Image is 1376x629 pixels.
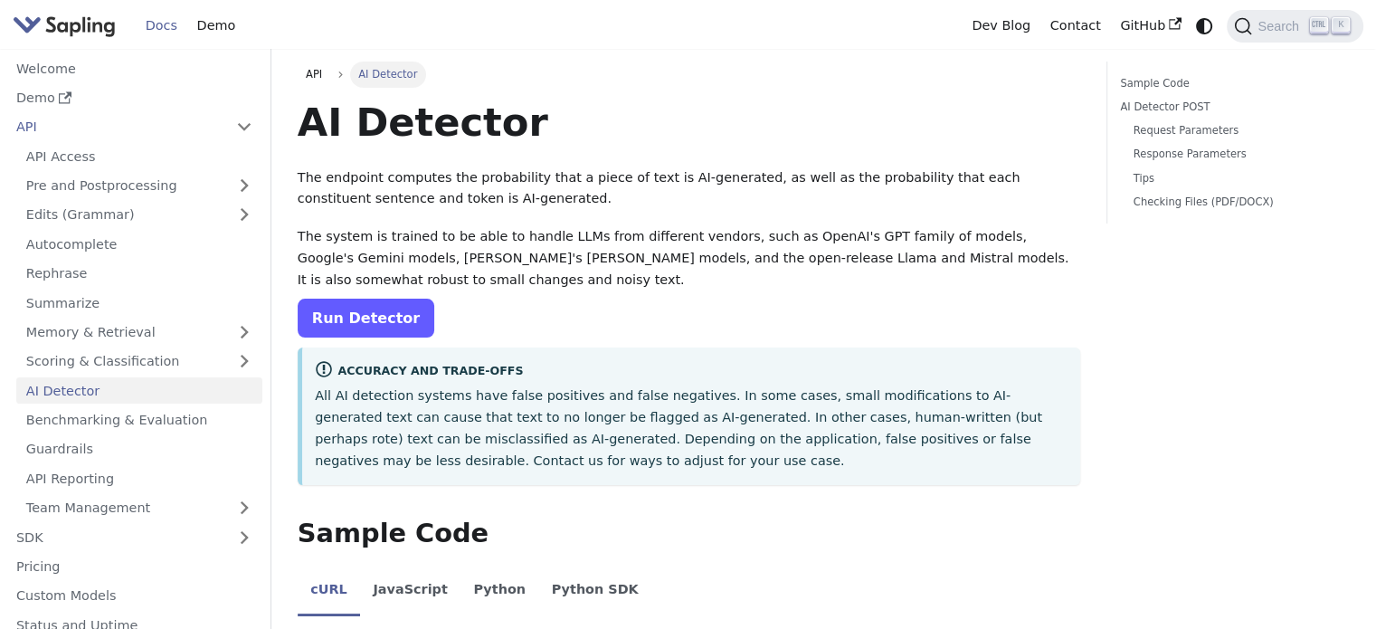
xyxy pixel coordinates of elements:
a: API Access [16,143,262,169]
a: Tips [1134,170,1337,187]
p: All AI detection systems have false positives and false negatives. In some cases, small modificat... [315,386,1068,472]
div: Accuracy and Trade-offs [315,360,1068,382]
a: Sapling.ai [13,13,122,39]
a: Scoring & Classification [16,348,262,375]
a: Autocomplete [16,231,262,257]
button: Collapse sidebar category 'API' [226,114,262,140]
a: Guardrails [16,436,262,462]
a: AI Detector POST [1120,99,1343,116]
p: The system is trained to be able to handle LLMs from different vendors, such as OpenAI's GPT fami... [298,226,1080,291]
a: Run Detector [298,299,434,338]
a: Pre and Postprocessing [16,173,262,199]
h2: Sample Code [298,518,1080,550]
a: API [298,62,331,87]
a: API [6,114,226,140]
a: Demo [6,85,262,111]
a: Request Parameters [1134,122,1337,139]
li: Python SDK [538,567,651,617]
button: Search (Ctrl+K) [1227,10,1362,43]
span: AI Detector [350,62,426,87]
iframe: Intercom live chat [1314,567,1358,611]
span: API [306,68,322,81]
a: Checking Files (PDF/DOCX) [1134,194,1337,211]
a: Contact [1040,12,1111,40]
a: Rephrase [16,261,262,287]
a: API Reporting [16,465,262,491]
button: Expand sidebar category 'SDK' [226,524,262,550]
p: The endpoint computes the probability that a piece of text is AI-generated, as well as the probab... [298,167,1080,211]
a: Welcome [6,55,262,81]
a: Custom Models [6,583,262,609]
a: Docs [136,12,187,40]
a: Sample Code [1120,75,1343,92]
a: GitHub [1110,12,1191,40]
a: Demo [187,12,245,40]
a: Memory & Retrieval [16,319,262,346]
li: Python [460,567,538,617]
a: Edits (Grammar) [16,202,262,228]
h1: AI Detector [298,98,1080,147]
a: Benchmarking & Evaluation [16,407,262,434]
a: Dev Blog [962,12,1039,40]
a: AI Detector [16,377,262,404]
button: Switch between dark and light mode (currently system mode) [1191,13,1218,39]
span: Search [1252,19,1310,33]
img: Sapling.ai [13,13,116,39]
li: cURL [298,567,360,617]
li: JavaScript [360,567,460,617]
nav: Breadcrumbs [298,62,1080,87]
a: SDK [6,524,226,550]
a: Pricing [6,554,262,580]
a: Team Management [16,495,262,521]
a: Summarize [16,290,262,316]
kbd: K [1332,17,1350,33]
a: Response Parameters [1134,146,1337,163]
